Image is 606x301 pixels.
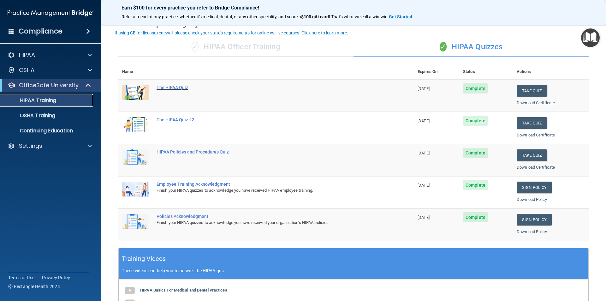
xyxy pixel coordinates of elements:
p: HIPAA Training [4,97,56,104]
p: Earn $100 for every practice you refer to Bridge Compliance! [122,5,585,11]
button: Take Quiz [517,85,547,97]
span: ✓ [192,42,199,51]
button: Open Resource Center [581,28,600,47]
span: ! That's what we call a win-win. [329,14,389,19]
span: Refer a friend at any practice, whether it's medical, dental, or any other speciality, and score a [122,14,301,19]
span: [DATE] [418,215,430,220]
h4: Compliance [19,27,62,36]
span: ✓ [440,42,447,51]
a: Download Policy [517,229,547,234]
a: Sign Policy [517,182,552,193]
p: HIPAA [19,51,35,59]
span: Ⓒ Rectangle Health 2024 [8,283,60,290]
span: Complete [463,148,488,158]
img: gray_youtube_icon.38fcd6cc.png [123,284,136,297]
th: Expires On [414,64,459,80]
a: Privacy Policy [42,274,70,281]
th: Status [459,64,513,80]
a: OfficeSafe University [8,81,92,89]
span: [DATE] [418,151,430,155]
button: Take Quiz [517,117,547,129]
div: Finish your HIPAA quizzes to acknowledge you have received your organization’s HIPAA policies. [157,219,382,226]
a: Settings [8,142,92,150]
span: [DATE] [418,183,430,188]
span: [DATE] [418,86,430,91]
a: Get Started [389,14,413,19]
a: OSHA [8,66,92,74]
p: OfficeSafe University [19,81,79,89]
strong: $100 gift card [301,14,329,19]
p: OSHA [19,66,35,74]
th: Actions [513,64,589,80]
div: If using CE for license renewal, please check your state's requirements for online vs. live cours... [115,31,348,35]
p: These videos can help you to answer the HIPAA quiz [122,268,585,273]
a: HIPAA [8,51,92,59]
a: Sign Policy [517,214,552,226]
h5: Training Videos [122,253,166,264]
div: HIPAA Policies and Procedures Quiz [157,149,382,154]
b: HIPAA Basics For Medical and Dental Practices [140,288,227,292]
button: Take Quiz [517,149,547,161]
div: The HIPAA Quiz #2 [157,117,382,122]
a: Download Certificate [517,100,555,105]
div: Finish your HIPAA quizzes to acknowledge you have received HIPAA employee training. [157,187,382,194]
div: HIPAA Quizzes [353,38,589,57]
div: The HIPAA Quiz [157,85,382,90]
div: HIPAA Officer Training [118,38,353,57]
div: Employee Training Acknowledgment [157,182,382,187]
a: Terms of Use [8,274,34,281]
p: Settings [19,142,42,150]
p: OSHA Training [4,112,55,119]
span: Complete [463,212,488,222]
span: [DATE] [418,118,430,123]
th: Name [118,64,153,80]
a: Download Policy [517,197,547,202]
span: Complete [463,180,488,190]
button: If using CE for license renewal, please check your state's requirements for online vs. live cours... [114,30,349,36]
a: Download Certificate [517,165,555,170]
img: PMB logo [8,7,93,19]
p: Continuing Education [4,128,90,134]
span: Complete [463,116,488,126]
span: Complete [463,83,488,93]
div: Policies Acknowledgment [157,214,382,219]
a: Download Certificate [517,133,555,137]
